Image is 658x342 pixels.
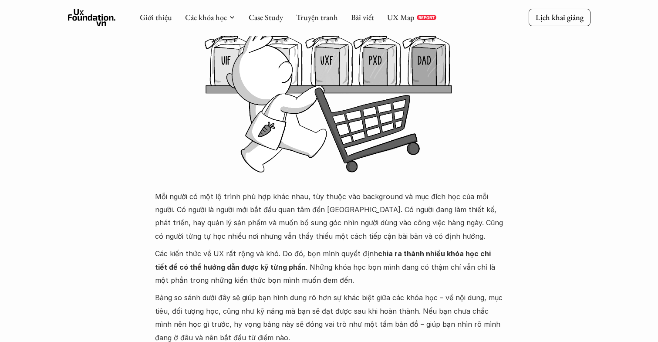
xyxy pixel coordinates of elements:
a: UX Map [387,12,415,22]
a: Lịch khai giảng [529,9,591,26]
a: Bài viết [351,12,374,22]
a: REPORT [417,15,436,20]
p: Mỗi người có một lộ trình phù hợp khác nhau, tùy thuộc vào background và mục đích học của mỗi ngư... [155,190,503,243]
p: Lịch khai giảng [536,12,584,22]
p: REPORT [418,15,435,20]
a: Các khóa học [185,12,227,22]
a: Giới thiệu [140,12,172,22]
a: Truyện tranh [296,12,338,22]
p: Các kiến thức về UX rất rộng và khó. Do đó, bọn mình quyết định . Những khóa học bọn mình đang có... [155,247,503,287]
a: Case Study [249,12,283,22]
strong: chia ra thành nhiều khóa học chi tiết để có thể hướng dẫn được kỹ từng phần [155,249,493,271]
